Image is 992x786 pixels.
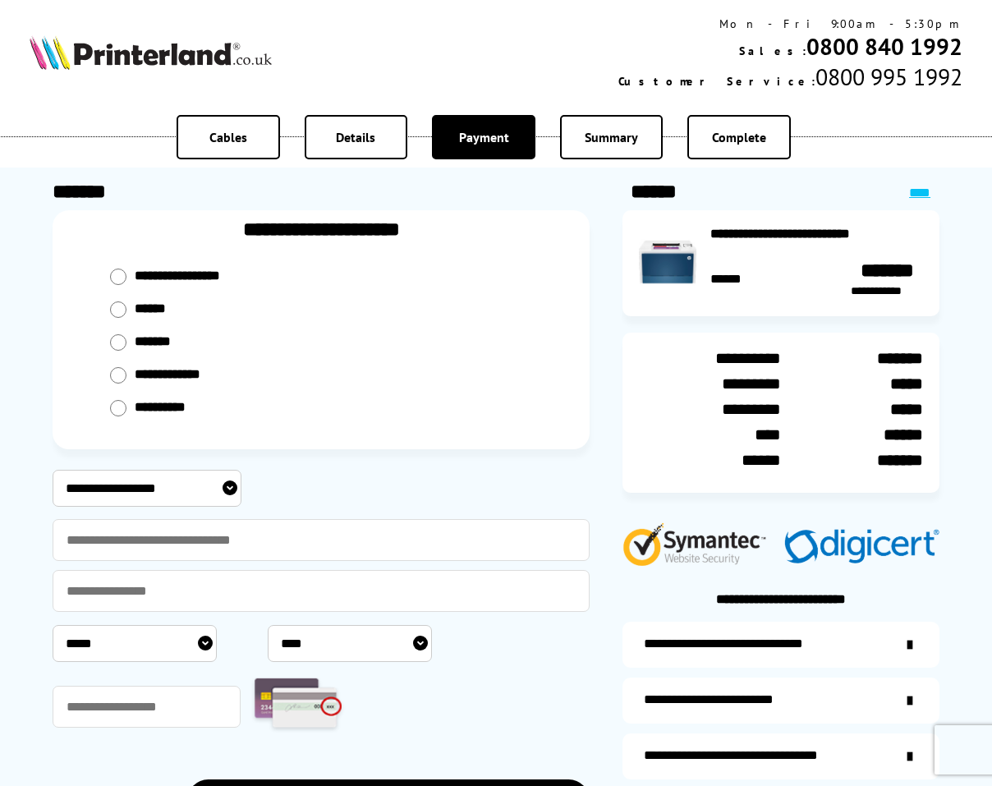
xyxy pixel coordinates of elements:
span: Summary [585,129,638,145]
span: 0800 995 1992 [815,62,962,92]
span: Details [336,129,375,145]
span: Customer Service: [618,74,815,89]
a: items-arrive [622,678,939,724]
a: 0800 840 1992 [806,31,962,62]
img: Printerland Logo [30,35,272,70]
a: additional-ink [622,622,939,668]
a: additional-cables [622,733,939,779]
div: Mon - Fri 9:00am - 5:30pm [618,16,962,31]
span: Complete [712,129,766,145]
span: Sales: [739,44,806,58]
span: Payment [459,129,509,145]
span: Cables [209,129,247,145]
